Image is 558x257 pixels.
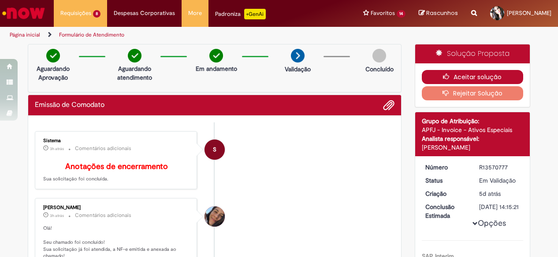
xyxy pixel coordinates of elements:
[422,86,524,100] button: Rejeitar Solução
[291,49,305,62] img: arrow-next.png
[60,9,91,18] span: Requisições
[43,162,190,183] p: Sua solicitação foi concluída.
[50,146,64,151] span: 3h atrás
[209,49,223,62] img: check-circle-green.png
[397,10,405,18] span: 14
[426,9,458,17] span: Rascunhos
[479,190,501,198] time: 26/09/2025 14:15:17
[1,4,46,22] img: ServiceNow
[10,31,40,38] a: Página inicial
[75,212,131,219] small: Comentários adicionais
[419,176,473,185] dt: Status
[114,9,175,18] span: Despesas Corporativas
[43,205,190,210] div: [PERSON_NAME]
[113,64,156,82] p: Aguardando atendimento
[196,64,237,73] p: Em andamento
[93,10,100,18] span: 8
[213,139,216,160] span: S
[419,163,473,172] dt: Número
[128,49,141,62] img: check-circle-green.png
[188,9,202,18] span: More
[422,125,524,134] div: APFJ - Invoice - Ativos Especiais
[479,189,520,198] div: 26/09/2025 14:15:17
[422,143,524,152] div: [PERSON_NAME]
[419,202,473,220] dt: Conclusão Estimada
[422,134,524,143] div: Analista responsável:
[50,146,64,151] time: 01/10/2025 10:46:09
[205,140,225,160] div: System
[75,145,131,152] small: Comentários adicionais
[479,190,501,198] span: 5d atrás
[215,9,266,19] div: Padroniza
[59,31,124,38] a: Formulário de Atendimento
[7,27,365,43] ul: Trilhas de página
[371,9,395,18] span: Favoritos
[422,70,524,84] button: Aceitar solução
[479,202,520,211] div: [DATE] 14:15:21
[50,213,64,218] time: 01/10/2025 10:43:35
[43,138,190,143] div: Sistema
[419,189,473,198] dt: Criação
[244,9,266,19] p: +GenAi
[479,176,520,185] div: Em Validação
[507,9,551,17] span: [PERSON_NAME]
[46,49,60,62] img: check-circle-green.png
[422,117,524,125] div: Grupo de Atribuição:
[285,65,311,73] p: Validação
[479,163,520,172] div: R13570777
[35,101,104,109] h2: Emissão de Comodato Histórico de tíquete
[415,44,530,63] div: Solução Proposta
[50,213,64,218] span: 3h atrás
[205,206,225,227] div: Lívia Rovaron Oliveira Faria
[365,65,394,73] p: Concluído
[419,9,458,18] a: Rascunhos
[65,162,168,172] b: Anotações de encerramento
[32,64,74,82] p: Aguardando Aprovação
[372,49,386,62] img: img-circle-grey.png
[383,99,394,111] button: Adicionar anexos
